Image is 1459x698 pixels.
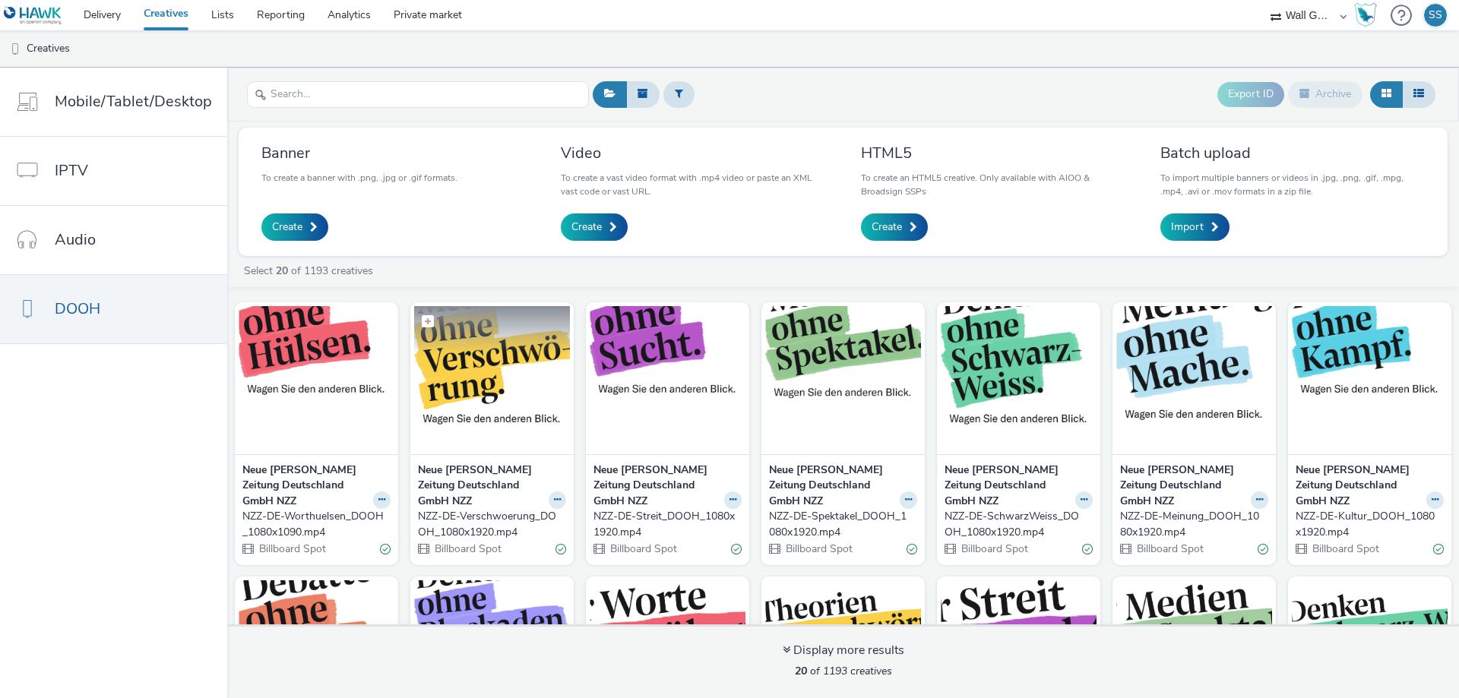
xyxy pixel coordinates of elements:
[872,220,902,235] span: Create
[561,171,825,198] p: To create a vast video format with .mp4 video or paste an XML vast code or vast URL.
[8,42,23,57] img: dooh
[239,306,394,454] img: NZZ-DE-Worthuelsen_DOOH_1080x1090.mp4 visual
[418,509,566,540] a: NZZ-DE-Verschwoerung_DOOH_1080x1920.mp4
[769,509,911,540] div: NZZ-DE-Spektakel_DOOH_1080x1920.mp4
[1258,542,1268,557] div: Valid
[1296,509,1438,540] div: NZZ-DE-Kultur_DOOH_1080x1920.mp4
[55,159,88,182] span: IPTV
[418,463,545,509] strong: Neue [PERSON_NAME] Zeitung Deutschland GmbH NZZ
[433,542,502,556] span: Billboard Spot
[783,642,904,659] div: Display more results
[795,664,807,678] strong: 20
[1292,306,1448,454] img: NZZ-DE-Kultur_DOOH_1080x1920.mp4 visual
[261,171,457,185] p: To create a banner with .png, .jpg or .gif formats.
[861,213,928,241] a: Create
[4,6,62,25] img: undefined Logo
[261,143,457,163] h3: Banner
[1217,82,1284,106] button: Export ID
[609,542,677,556] span: Billboard Spot
[784,542,853,556] span: Billboard Spot
[1116,306,1272,454] img: NZZ-DE-Meinung_DOOH_1080x1920.mp4 visual
[945,509,1087,540] div: NZZ-DE-SchwarzWeiss_DOOH_1080x1920.mp4
[1296,509,1444,540] a: NZZ-DE-Kultur_DOOH_1080x1920.mp4
[861,171,1125,198] p: To create an HTML5 creative. Only available with AIOO & Broadsign SSPs
[1433,542,1444,557] div: Valid
[1402,81,1435,107] button: Table
[1354,3,1383,27] a: Hawk Academy
[1120,509,1268,540] a: NZZ-DE-Meinung_DOOH_1080x1920.mp4
[258,542,326,556] span: Billboard Spot
[272,220,302,235] span: Create
[941,306,1097,454] img: NZZ-DE-SchwarzWeiss_DOOH_1080x1920.mp4 visual
[1296,463,1423,509] strong: Neue [PERSON_NAME] Zeitung Deutschland GmbH NZZ
[795,664,892,678] span: of 1193 creatives
[765,306,921,454] img: NZZ-DE-Spektakel_DOOH_1080x1920.mp4 visual
[593,509,742,540] a: NZZ-DE-Streit_DOOH_1080x1920.mp4
[242,509,385,540] div: NZZ-DE-Worthuelsen_DOOH_1080x1090.mp4
[1082,542,1093,557] div: Valid
[55,298,100,320] span: DOOH
[571,220,602,235] span: Create
[1370,81,1403,107] button: Grid
[1120,463,1247,509] strong: Neue [PERSON_NAME] Zeitung Deutschland GmbH NZZ
[945,463,1071,509] strong: Neue [PERSON_NAME] Zeitung Deutschland GmbH NZZ
[590,306,745,454] img: NZZ-DE-Streit_DOOH_1080x1920.mp4 visual
[242,463,369,509] strong: Neue [PERSON_NAME] Zeitung Deutschland GmbH NZZ
[380,542,391,557] div: Valid
[55,90,212,112] span: Mobile/Tablet/Desktop
[769,509,917,540] a: NZZ-DE-Spektakel_DOOH_1080x1920.mp4
[1135,542,1204,556] span: Billboard Spot
[1160,143,1425,163] h3: Batch upload
[242,264,379,278] a: Select of 1193 creatives
[861,143,1125,163] h3: HTML5
[261,213,328,241] a: Create
[242,509,391,540] a: NZZ-DE-Worthuelsen_DOOH_1080x1090.mp4
[1288,81,1362,107] button: Archive
[276,264,288,278] strong: 20
[1160,171,1425,198] p: To import multiple banners or videos in .jpg, .png, .gif, .mpg, .mp4, .avi or .mov formats in a z...
[907,542,917,557] div: Valid
[1354,3,1377,27] img: Hawk Academy
[1160,213,1230,241] a: Import
[593,463,720,509] strong: Neue [PERSON_NAME] Zeitung Deutschland GmbH NZZ
[414,306,570,454] img: NZZ-DE-Verschwoerung_DOOH_1080x1920.mp4 visual
[945,509,1093,540] a: NZZ-DE-SchwarzWeiss_DOOH_1080x1920.mp4
[1171,220,1204,235] span: Import
[561,143,825,163] h3: Video
[1429,4,1442,27] div: SS
[1120,509,1262,540] div: NZZ-DE-Meinung_DOOH_1080x1920.mp4
[1311,542,1379,556] span: Billboard Spot
[247,81,589,108] input: Search...
[593,509,736,540] div: NZZ-DE-Streit_DOOH_1080x1920.mp4
[561,213,628,241] a: Create
[55,229,96,251] span: Audio
[418,509,560,540] div: NZZ-DE-Verschwoerung_DOOH_1080x1920.mp4
[769,463,896,509] strong: Neue [PERSON_NAME] Zeitung Deutschland GmbH NZZ
[960,542,1028,556] span: Billboard Spot
[555,542,566,557] div: Valid
[731,542,742,557] div: Valid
